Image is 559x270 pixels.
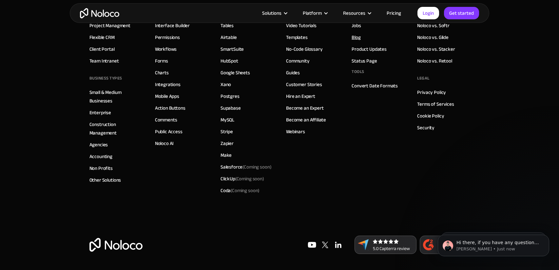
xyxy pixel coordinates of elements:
[417,57,452,65] a: Noloco vs. Retool
[89,152,113,161] a: Accounting
[221,92,240,100] a: Postgres
[221,45,244,53] a: SmartSuite
[286,45,323,53] a: No-Code Glossary
[286,80,322,89] a: Customer Stories
[89,164,113,172] a: Non Profits
[417,7,439,19] a: Login
[286,92,315,100] a: Hire an Expert
[221,80,231,89] a: Xano
[303,9,322,17] div: Platform
[155,21,190,30] a: Interface Builder
[417,112,444,120] a: Cookie Policy
[286,33,308,42] a: Templates
[221,174,264,183] div: ClickUp
[242,162,271,171] span: (Coming soon)
[352,67,364,77] div: Tools
[155,57,168,65] a: Forms
[89,73,122,83] div: BUSINESS TYPES
[231,186,260,195] span: (Coming soon)
[89,45,115,53] a: Client Portal
[155,33,180,42] a: Permissions
[221,151,232,159] a: Make
[254,9,295,17] div: Solutions
[89,176,121,184] a: Other Solutions
[352,81,398,90] a: Convert Date Formats
[221,186,260,195] div: Coda
[221,21,234,30] a: Tables
[221,33,237,42] a: Airtable
[155,80,181,89] a: Integrations
[262,9,281,17] div: Solutions
[286,57,310,65] a: Community
[417,45,455,53] a: Noloco vs. Stacker
[428,221,559,267] iframe: Intercom notifications message
[89,21,130,30] a: Project Managment
[417,123,434,132] a: Security
[155,127,183,136] a: Public Access
[286,104,324,112] a: Become an Expert
[155,68,169,77] a: Charts
[352,33,360,42] a: Blog
[221,68,250,77] a: Google Sheets
[286,21,317,30] a: Video Tutorials
[417,21,450,30] a: Noloco vs. Softr
[417,33,449,42] a: Noloco vs. Glide
[89,33,115,42] a: Flexible CRM
[286,68,300,77] a: Guides
[89,88,142,105] a: Small & Medium Businesses
[89,108,111,117] a: Enterprise
[417,100,454,108] a: Terms of Services
[335,9,378,17] div: Resources
[221,116,234,124] a: MySQL
[155,139,174,148] a: Noloco AI
[221,163,272,171] div: Salesforce
[80,8,119,18] a: home
[89,140,108,149] a: Agencies
[221,139,234,148] a: Zapier
[89,57,119,65] a: Team Intranet
[286,116,326,124] a: Become an Affiliate
[155,92,179,100] a: Mobile Apps
[352,57,377,65] a: Status Page
[286,127,305,136] a: Webinars
[155,45,177,53] a: Workflows
[352,45,387,53] a: Product Updates
[221,104,241,112] a: Supabase
[221,57,238,65] a: HubSpot
[417,73,430,83] div: Legal
[444,7,479,19] a: Get started
[343,9,365,17] div: Resources
[295,9,335,17] div: Platform
[378,9,409,17] a: Pricing
[89,120,142,137] a: Construction Management
[221,127,233,136] a: Stripe
[235,174,264,183] span: (Coming soon)
[352,21,361,30] a: Jobs
[155,116,177,124] a: Comments
[417,88,446,97] a: Privacy Policy
[155,104,185,112] a: Action Buttons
